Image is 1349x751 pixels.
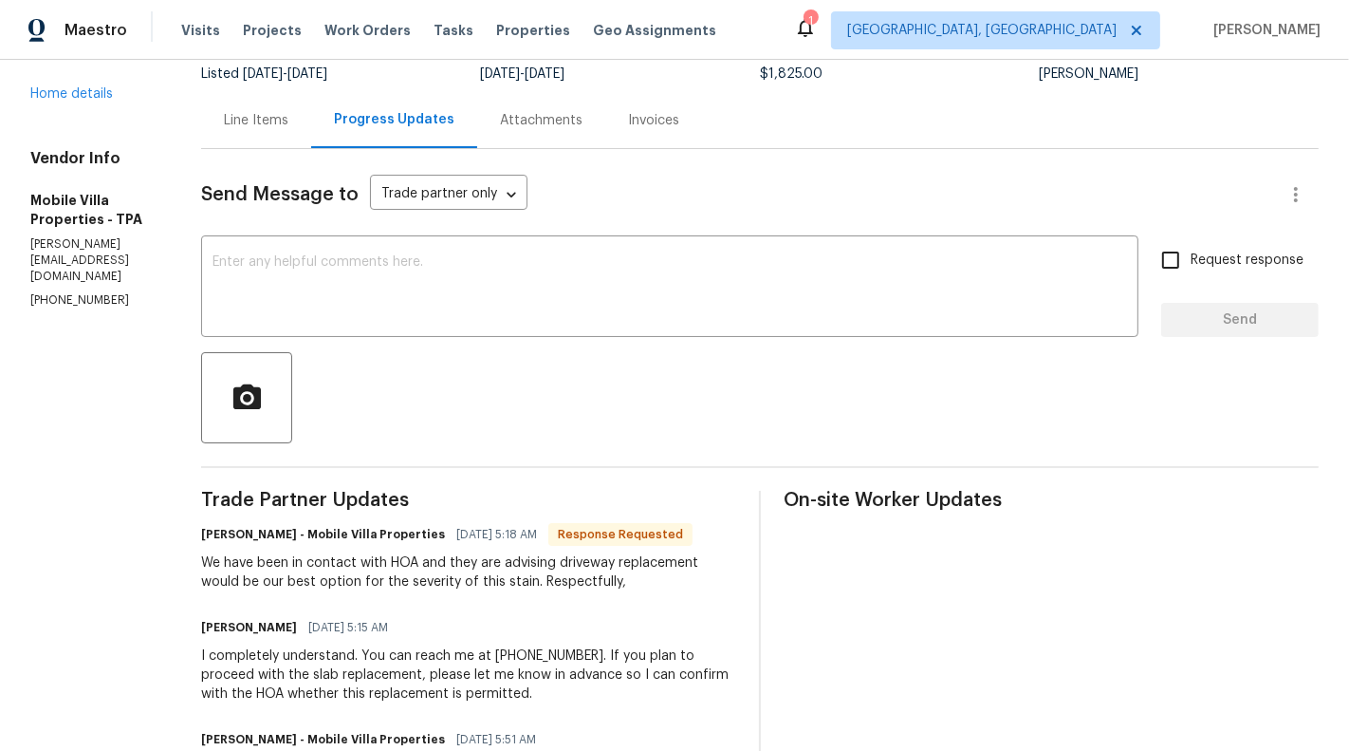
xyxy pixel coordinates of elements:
span: Trade Partner Updates [201,491,736,510]
div: Line Items [224,111,288,130]
span: Visits [181,21,220,40]
h6: [PERSON_NAME] - Mobile Villa Properties [201,730,445,749]
div: Invoices [628,111,679,130]
span: On-site Worker Updates [784,491,1319,510]
div: I completely understand. You can reach me at [PHONE_NUMBER]. If you plan to proceed with the slab... [201,647,736,704]
span: Tasks [434,24,473,37]
span: [DATE] 5:15 AM [308,618,388,637]
span: [DATE] 5:51 AM [456,730,536,749]
a: Home details [30,87,113,101]
span: Listed [201,67,327,81]
div: 1 [804,11,817,30]
div: We have been in contact with HOA and they are advising driveway replacement would be our best opt... [201,554,736,591]
span: [DATE] [287,67,327,81]
span: Projects [243,21,302,40]
span: - [481,67,565,81]
p: [PHONE_NUMBER] [30,292,156,309]
span: Request response [1191,251,1303,271]
span: Properties [496,21,570,40]
div: Trade partner only [370,179,527,211]
span: [PERSON_NAME] [1206,21,1321,40]
h6: [PERSON_NAME] - Mobile Villa Properties [201,525,445,544]
span: Send Message to [201,185,359,204]
span: [GEOGRAPHIC_DATA], [GEOGRAPHIC_DATA] [847,21,1117,40]
span: [DATE] [526,67,565,81]
span: Geo Assignments [593,21,716,40]
span: Response Requested [550,525,691,544]
span: $1,825.00 [760,67,822,81]
div: [PERSON_NAME] [1040,67,1320,81]
span: [DATE] 5:18 AM [456,525,537,544]
div: Progress Updates [334,110,454,129]
span: Maestro [65,21,127,40]
h4: Vendor Info [30,149,156,168]
span: [DATE] [243,67,283,81]
h5: Mobile Villa Properties - TPA [30,191,156,229]
span: - [243,67,327,81]
span: [DATE] [481,67,521,81]
h6: [PERSON_NAME] [201,618,297,637]
p: [PERSON_NAME][EMAIL_ADDRESS][DOMAIN_NAME] [30,236,156,285]
div: Attachments [500,111,582,130]
span: Work Orders [324,21,411,40]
